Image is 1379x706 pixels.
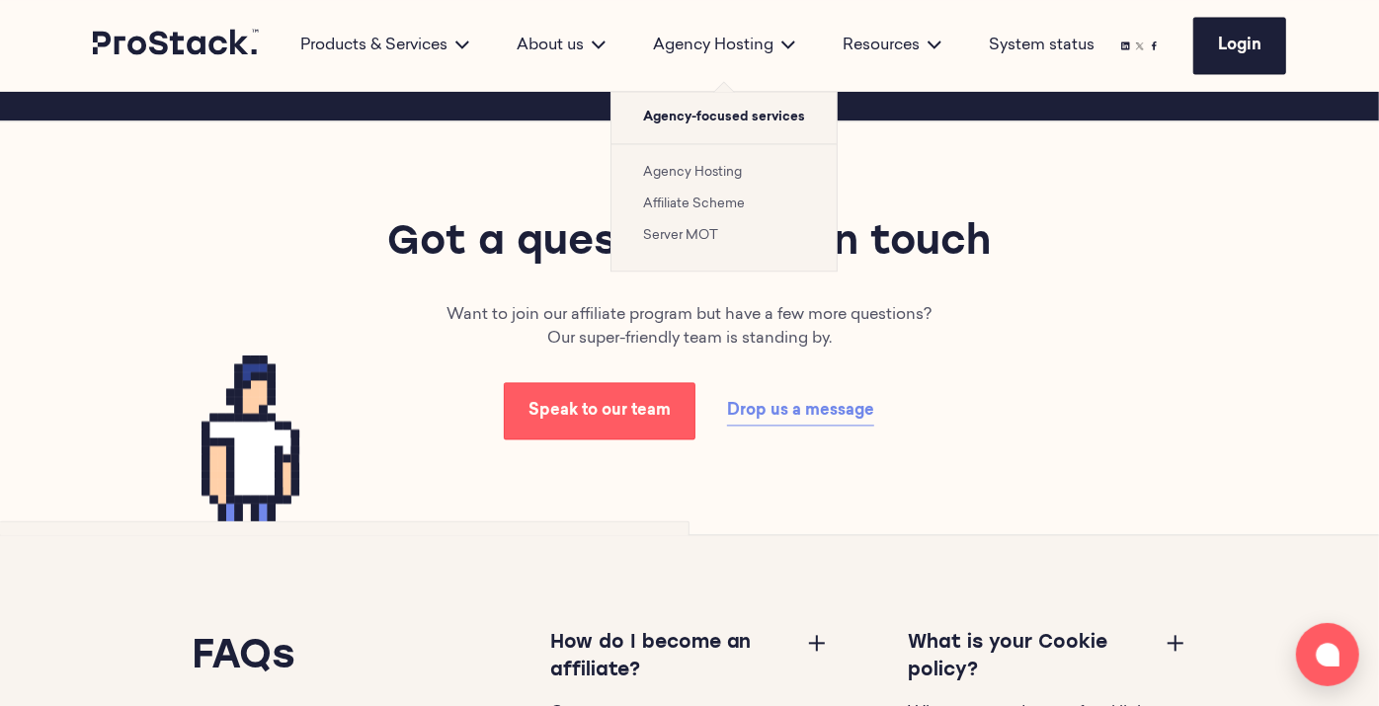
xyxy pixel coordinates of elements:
span: Drop us a message [727,403,874,419]
h2: Got a question? Get in touch [332,216,1048,272]
h3: What is your Cookie policy? [908,630,1148,685]
span: Login [1218,38,1261,53]
a: Login [1193,17,1286,74]
div: Resources [819,34,965,57]
span: Speak to our team [528,403,671,419]
a: Server MOT [643,229,718,242]
span: Agency-focused services [611,92,837,143]
a: Affiliate Scheme [643,197,745,210]
a: System status [989,34,1095,57]
p: Want to join our affiliate program but have a few more questions? Our super-friendly team is stan... [332,303,1048,351]
h2: FAQs [192,630,471,685]
h3: How do I become an affiliate? [550,630,790,685]
a: Speak to our team [504,382,695,439]
a: Agency Hosting [643,166,742,179]
a: Drop us a message [727,397,874,426]
div: Products & Services [277,34,493,57]
a: Prostack logo [93,29,261,62]
div: Agency Hosting [629,34,819,57]
div: About us [493,34,629,57]
button: Open chat window [1296,623,1359,686]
